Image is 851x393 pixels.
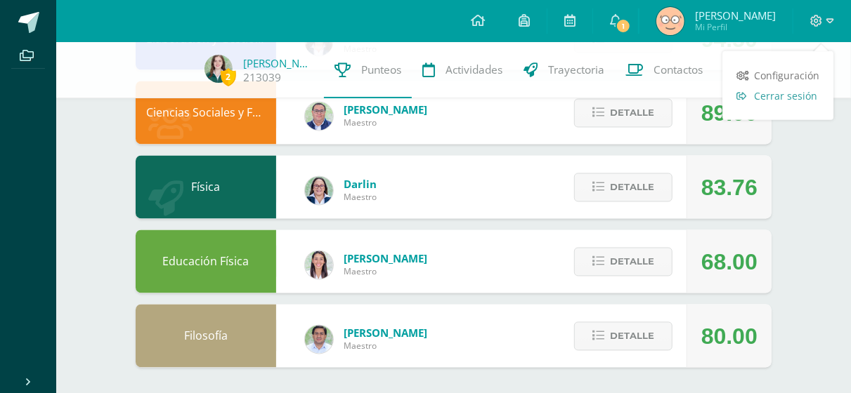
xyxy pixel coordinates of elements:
[446,62,502,77] span: Actividades
[615,42,713,98] a: Contactos
[722,86,833,106] a: Cerrar sesión
[344,103,427,117] span: [PERSON_NAME]
[305,251,333,279] img: 68dbb99899dc55733cac1a14d9d2f825.png
[305,326,333,354] img: f767cae2d037801592f2ba1a5db71a2a.png
[344,326,427,340] span: [PERSON_NAME]
[324,42,412,98] a: Punteos
[574,173,673,202] button: Detalle
[305,177,333,205] img: 571966f00f586896050bf2f129d9ef0a.png
[221,68,236,86] span: 2
[695,21,776,33] span: Mi Perfil
[344,266,427,278] span: Maestro
[243,56,313,70] a: [PERSON_NAME]
[344,192,377,204] span: Maestro
[344,252,427,266] span: [PERSON_NAME]
[136,81,276,145] div: Ciencias Sociales y Formación Ciudadana 4
[610,249,654,275] span: Detalle
[136,156,276,219] div: Física
[344,178,377,192] span: Darlin
[574,322,673,351] button: Detalle
[654,62,703,77] span: Contactos
[361,62,401,77] span: Punteos
[701,156,758,220] div: 83.76
[574,248,673,277] button: Detalle
[574,99,673,128] button: Detalle
[136,230,276,293] div: Educación Física
[548,62,604,77] span: Trayectoria
[610,100,654,126] span: Detalle
[701,82,758,145] div: 89.00
[701,231,758,294] div: 68.00
[754,69,819,82] span: Configuración
[656,7,684,35] img: 72639ddbaeb481513917426665f4d019.png
[136,305,276,368] div: Filosofía
[610,324,654,349] span: Detalle
[513,42,615,98] a: Trayectoria
[754,89,817,102] span: Cerrar sesión
[344,340,427,352] span: Maestro
[204,55,233,83] img: e4e3956b417e3d96c1391078964afbb7.png
[722,65,833,86] a: Configuración
[412,42,513,98] a: Actividades
[305,102,333,131] img: c1c1b07ef08c5b34f56a5eb7b3c08b85.png
[616,18,631,34] span: 1
[701,305,758,368] div: 80.00
[243,70,281,85] a: 213039
[610,175,654,201] span: Detalle
[344,117,427,129] span: Maestro
[695,8,776,22] span: [PERSON_NAME]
